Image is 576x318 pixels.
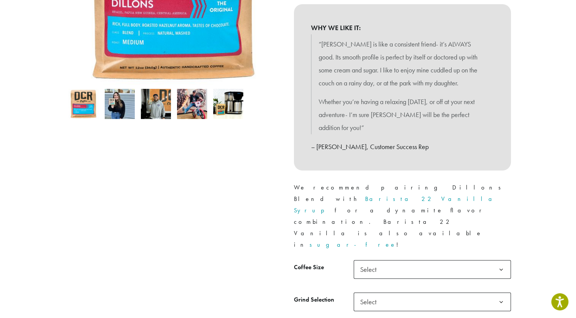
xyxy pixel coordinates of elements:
[105,89,135,119] img: Dillons - Image 2
[354,260,511,279] span: Select
[357,262,384,277] span: Select
[294,182,511,251] p: We recommend pairing Dillons Blend with for a dynamite flavor combination. Barista 22 Vanilla is ...
[319,38,486,89] p: “[PERSON_NAME] is like a consistent friend- it’s ALWAYS good. Its smooth profile is perfect by it...
[177,89,207,119] img: David Morris picks Dillons for 2021
[319,95,486,134] p: Whether you’re having a relaxing [DATE], or off at your next adventure- I’m sure [PERSON_NAME] wi...
[311,140,494,153] p: – [PERSON_NAME], Customer Success Rep
[213,89,243,119] img: Dillons - Image 5
[69,89,99,119] img: Dillons
[294,195,498,214] a: Barista 22 Vanilla Syrup
[294,262,354,273] label: Coffee Size
[141,89,171,119] img: Dillons - Image 3
[310,241,396,249] a: sugar-free
[357,294,384,309] span: Select
[311,21,494,34] b: WHY WE LIKE IT:
[294,294,354,305] label: Grind Selection
[354,292,511,311] span: Select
